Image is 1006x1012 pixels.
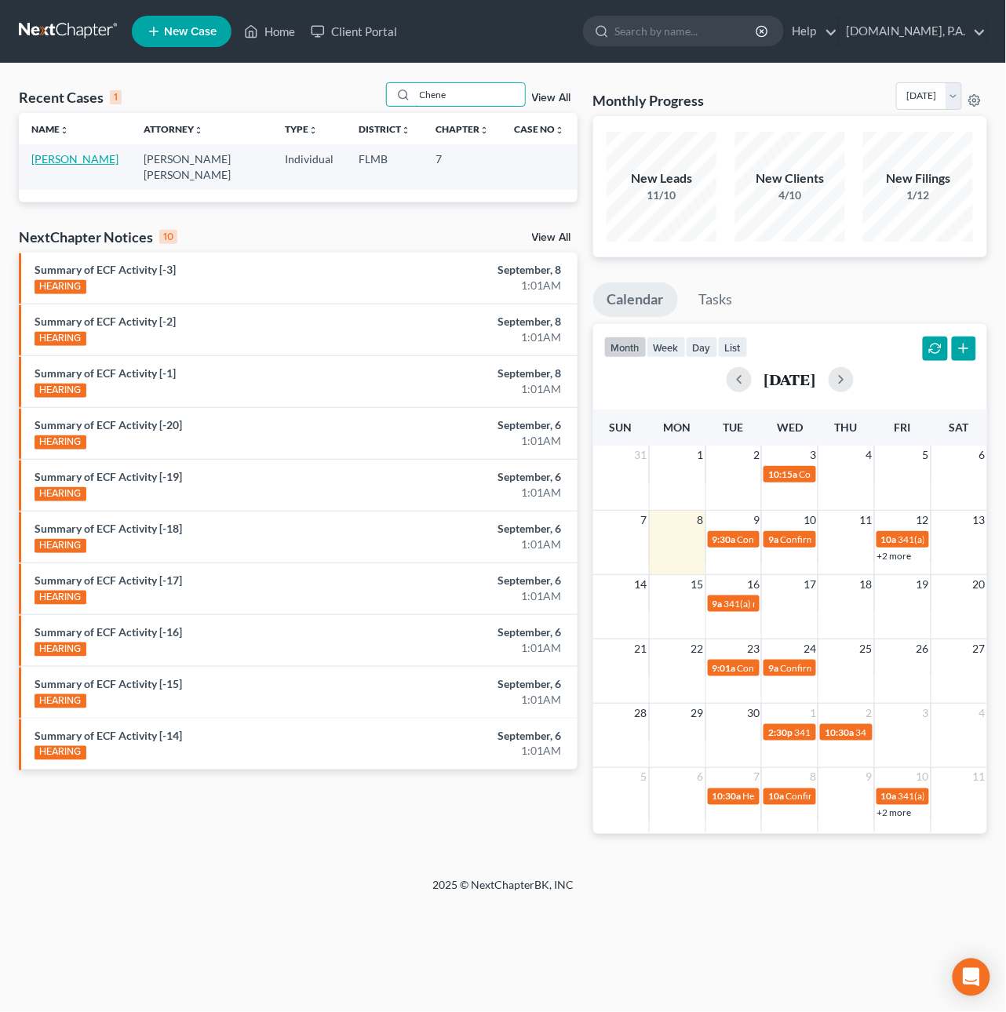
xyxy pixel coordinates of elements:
span: 9a [713,598,723,610]
div: HEARING [35,332,86,346]
span: 9 [865,768,874,787]
span: 9 [752,511,761,530]
i: unfold_more [194,126,203,135]
span: 1 [696,446,705,464]
span: 10 [802,511,818,530]
div: 1/12 [863,187,973,203]
td: FLMB [347,144,424,189]
span: 6 [696,768,705,787]
span: 2:30p [768,726,793,738]
span: 16 [745,575,761,594]
span: 7 [640,511,649,530]
span: 18 [858,575,874,594]
div: New Clients [735,169,845,187]
div: HEARING [35,694,86,708]
span: 341(a) meeting [724,598,786,610]
button: list [718,337,748,358]
span: 10:15a [768,468,797,480]
span: 10a [881,791,897,803]
span: Confirmation hearing [799,468,888,480]
div: 1:01AM [396,692,562,708]
a: Home [236,17,303,46]
a: Nameunfold_more [31,123,69,135]
a: Calendar [593,282,678,317]
span: Fri [895,420,911,434]
div: September, 6 [396,676,562,692]
span: 30 [745,704,761,723]
span: 19 [915,575,931,594]
div: Open Intercom Messenger [953,959,990,996]
div: September, 6 [396,573,562,588]
i: unfold_more [309,126,319,135]
div: HEARING [35,435,86,450]
span: 20 [971,575,987,594]
span: 12 [915,511,931,530]
div: 1:01AM [396,278,562,293]
span: 341(a) meeting [898,791,960,803]
a: Case Nounfold_more [515,123,565,135]
div: 1:01AM [396,485,562,501]
span: 8 [808,768,818,787]
span: Confirmation hearing [785,791,874,803]
span: 26 [915,639,931,658]
span: 29 [690,704,705,723]
span: Sat [950,420,969,434]
a: Summary of ECF Activity [-18] [35,522,182,535]
div: 1:01AM [396,381,562,397]
span: 25 [858,639,874,658]
span: Confirmation hearing [738,533,826,545]
input: Search by name... [415,83,525,106]
span: 3 [808,446,818,464]
a: Tasks [685,282,747,317]
span: Mon [664,420,691,434]
span: 23 [745,639,761,658]
a: Summary of ECF Activity [-14] [35,729,182,742]
div: 1:01AM [396,744,562,759]
td: Individual [273,144,347,189]
span: Confirmation hearing [738,662,826,674]
span: 4 [978,704,987,723]
div: 1:01AM [396,329,562,345]
span: 8 [696,511,705,530]
a: Summary of ECF Activity [-17] [35,573,182,587]
a: +2 more [877,550,912,562]
div: New Filings [863,169,973,187]
a: [DOMAIN_NAME], P.A. [839,17,986,46]
div: 1 [110,90,122,104]
span: 11 [858,511,874,530]
h3: Monthly Progress [593,91,705,110]
i: unfold_more [402,126,411,135]
div: September, 6 [396,417,562,433]
div: September, 6 [396,469,562,485]
div: 11/10 [607,187,716,203]
span: 31 [633,446,649,464]
a: Summary of ECF Activity [-1] [35,366,176,380]
span: 22 [690,639,705,658]
td: 7 [424,144,502,189]
span: 9a [768,662,778,674]
span: Thu [835,420,858,434]
a: +2 more [877,807,912,819]
span: 341(a) meeting [855,726,917,738]
input: Search by name... [614,16,758,46]
span: 341(a) meeting [794,726,856,738]
div: 1:01AM [396,640,562,656]
a: Client Portal [303,17,405,46]
div: New Leads [607,169,716,187]
div: HEARING [35,280,86,294]
span: Confirmation hearing [780,662,869,674]
div: HEARING [35,487,86,501]
span: Wed [777,420,803,434]
a: Typeunfold_more [286,123,319,135]
a: Summary of ECF Activity [-19] [35,470,182,483]
button: week [647,337,686,358]
span: 9:30a [713,533,736,545]
span: 341(a) meeting [898,533,960,545]
div: 4/10 [735,187,845,203]
span: 14 [633,575,649,594]
div: September, 8 [396,262,562,278]
div: 10 [159,230,177,244]
a: Summary of ECF Activity [-15] [35,677,182,690]
span: Confirmation hearing [780,533,869,545]
i: unfold_more [60,126,69,135]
